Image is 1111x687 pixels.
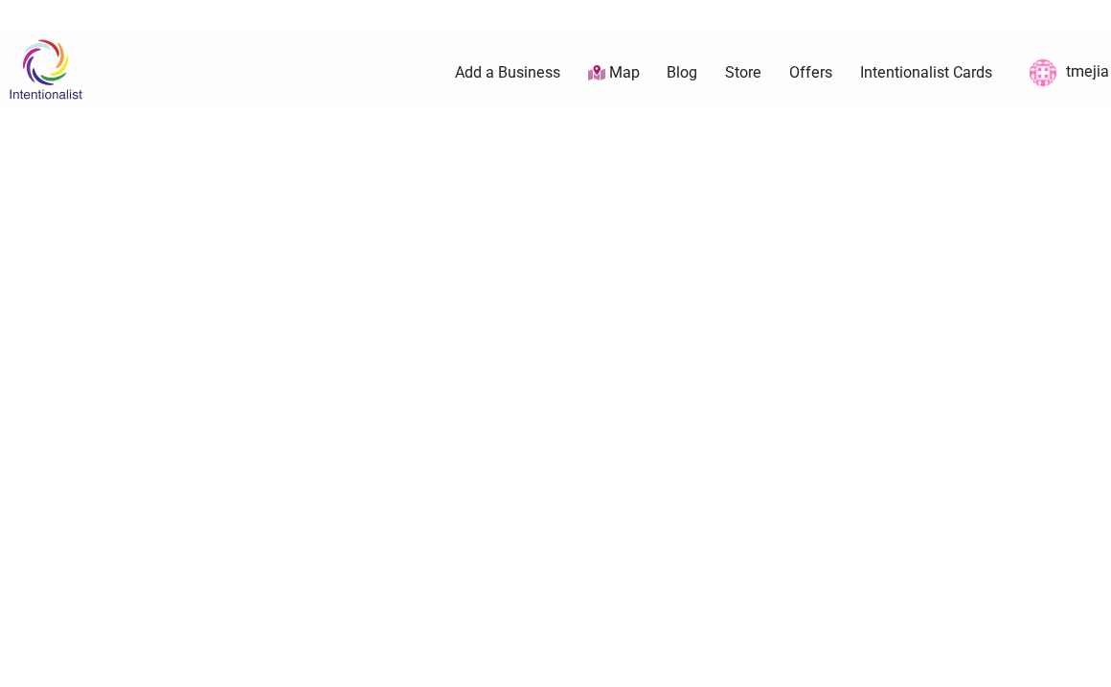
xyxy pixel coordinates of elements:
a: Blog [667,62,697,83]
a: Add a Business [455,62,560,83]
a: Map [588,62,640,84]
a: Offers [789,62,832,83]
a: tmejia [1020,56,1109,90]
a: Intentionalist Cards [860,62,992,83]
a: Store [725,62,761,83]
